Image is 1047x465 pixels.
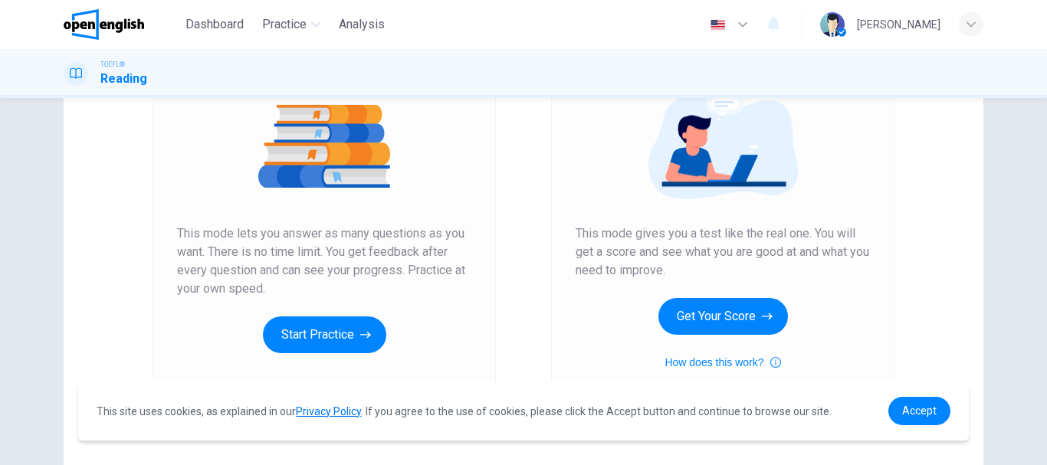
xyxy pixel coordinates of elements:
div: [PERSON_NAME] [857,15,940,34]
span: This mode lets you answer as many questions as you want. There is no time limit. You get feedback... [177,224,471,298]
span: This site uses cookies, as explained in our . If you agree to the use of cookies, please click th... [97,405,832,418]
a: Privacy Policy [296,405,361,418]
h1: Reading [100,70,147,88]
button: How does this work? [665,353,780,372]
button: Analysis [333,11,391,38]
span: TOEFL® [100,59,125,70]
span: Accept [902,404,937,417]
span: Analysis [339,15,385,34]
span: Practice [262,15,307,34]
img: Profile picture [820,12,845,37]
button: Practice [256,11,327,38]
div: cookieconsent [78,381,968,440]
button: Get Your Score [658,298,788,335]
button: Dashboard [179,11,250,38]
img: en [708,19,727,31]
a: dismiss cookie message [888,397,950,425]
img: OpenEnglish logo [64,9,144,40]
button: Start Practice [263,316,386,353]
span: This mode gives you a test like the real one. You will get a score and see what you are good at a... [576,224,870,280]
span: Dashboard [185,15,244,34]
a: OpenEnglish logo [64,9,179,40]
